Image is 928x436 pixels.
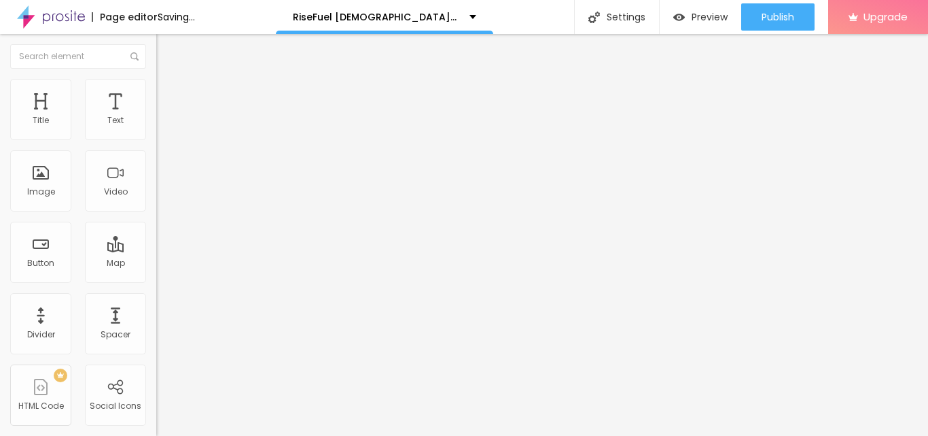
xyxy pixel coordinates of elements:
[588,12,600,23] img: Icone
[10,44,146,69] input: Search element
[863,11,908,22] span: Upgrade
[27,330,55,339] div: Divider
[90,401,141,411] div: Social Icons
[107,116,124,125] div: Text
[33,116,49,125] div: Title
[101,330,130,339] div: Spacer
[158,12,195,22] div: Saving...
[692,12,728,22] span: Preview
[107,258,125,268] div: Map
[104,187,128,197] div: Video
[293,12,459,22] p: RiseFuel [DEMOGRAPHIC_DATA][MEDICAL_DATA] [GEOGRAPHIC_DATA]
[156,34,928,436] iframe: Editor
[762,12,794,22] span: Publish
[660,3,741,31] button: Preview
[673,12,685,23] img: view-1.svg
[27,258,54,268] div: Button
[27,187,55,197] div: Image
[130,52,139,61] img: Icone
[92,12,158,22] div: Page editor
[741,3,815,31] button: Publish
[18,401,64,411] div: HTML Code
